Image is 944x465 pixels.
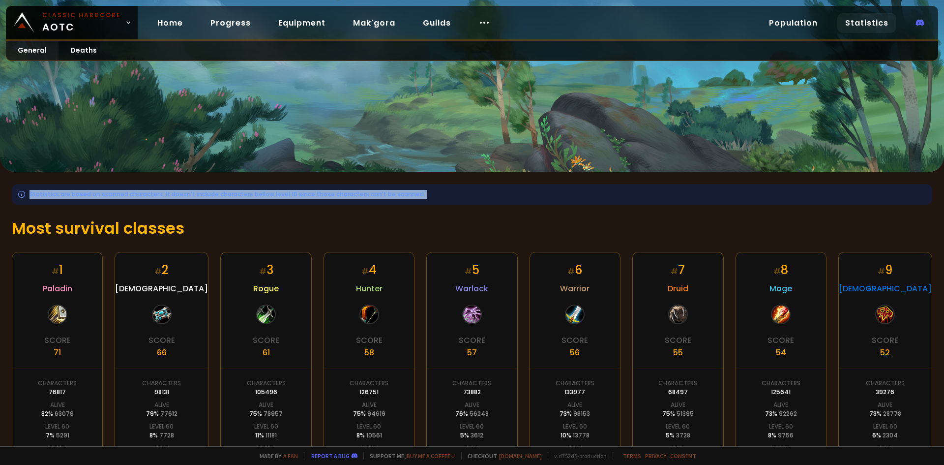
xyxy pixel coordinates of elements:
div: 7 [671,261,685,279]
span: 7728 [159,431,174,439]
div: Score [561,334,588,346]
div: 73 % [765,409,797,418]
span: Support me, [363,452,455,460]
a: Deaths [59,41,109,61]
div: Alive [878,401,892,409]
div: Level 60 [254,422,278,431]
div: 11 % [255,431,277,440]
div: 56 [570,346,580,359]
div: Alive [259,401,273,409]
div: Statistics are based on scanned characters. It doesn't include characters bellow level 10 since t... [12,184,932,205]
div: 54 [776,346,786,359]
div: Characters [556,379,594,388]
h1: Most survival classes [12,217,932,240]
a: General [6,41,59,61]
span: Hunter [356,282,383,295]
div: 133977 [564,388,585,397]
div: 7 % [46,431,69,440]
span: Warlock [455,282,488,295]
div: Score [356,334,383,346]
span: Warrior [560,282,590,295]
a: Progress [203,13,259,33]
span: 3728 [676,431,690,439]
div: Characters [762,379,800,388]
div: 1 [52,261,63,279]
span: 9756 [778,431,794,439]
div: 105496 [255,388,277,397]
small: # [465,266,472,277]
span: Mage [769,282,792,295]
div: Characters [350,379,388,388]
div: Characters [38,379,77,388]
span: 77612 [160,409,177,418]
a: Terms [623,452,641,460]
div: 75 % [249,409,283,418]
div: 98131 [154,388,169,397]
span: 11181 [265,431,277,439]
a: [DOMAIN_NAME] [499,452,542,460]
a: Report a bug [311,452,350,460]
div: Dead [773,444,789,453]
a: Classic HardcoreAOTC [6,6,138,39]
div: 8 % [149,431,174,440]
a: Population [761,13,826,33]
div: 126751 [359,388,379,397]
a: Equipment [270,13,333,33]
div: Alive [465,401,479,409]
div: 73 % [560,409,590,418]
div: Score [44,334,71,346]
a: Home [149,13,191,33]
div: Score [459,334,485,346]
small: # [259,266,266,277]
span: 56248 [470,409,489,418]
div: 79 % [146,409,177,418]
div: 6 % [872,431,898,440]
div: 4 [361,261,377,279]
div: Characters [866,379,905,388]
div: 5 % [666,431,690,440]
div: 73882 [463,388,481,397]
div: 10 % [560,431,590,440]
div: 3 [259,261,273,279]
div: 5 [465,261,479,279]
div: Level 60 [149,422,174,431]
small: # [52,266,59,277]
span: 98153 [573,409,590,418]
div: Score [665,334,691,346]
div: Score [148,334,175,346]
div: 58 [364,346,374,359]
span: 51395 [677,409,694,418]
div: 61 [263,346,270,359]
div: Characters [247,379,286,388]
span: 3612 [471,431,483,439]
small: # [671,266,678,277]
span: Paladin [43,282,72,295]
a: Buy me a coffee [407,452,455,460]
div: 9 [878,261,892,279]
small: # [154,266,162,277]
div: 76 % [455,409,489,418]
div: Dead [567,444,583,453]
div: Dead [50,444,65,453]
span: 63079 [55,409,74,418]
div: 8 % [356,431,382,440]
div: 125641 [771,388,791,397]
small: # [567,266,575,277]
span: 78957 [264,409,283,418]
div: 55 [673,346,683,359]
div: 76817 [49,388,66,397]
div: Dead [670,444,686,453]
div: Characters [658,379,697,388]
div: Alive [567,401,582,409]
div: Score [872,334,898,346]
span: Made by [254,452,298,460]
div: Characters [452,379,491,388]
div: 75 % [662,409,694,418]
span: 13778 [573,431,590,439]
div: Level 60 [460,422,484,431]
div: 39276 [876,388,894,397]
span: 2304 [883,431,898,439]
a: Statistics [837,13,896,33]
div: Alive [773,401,788,409]
div: Alive [671,401,685,409]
